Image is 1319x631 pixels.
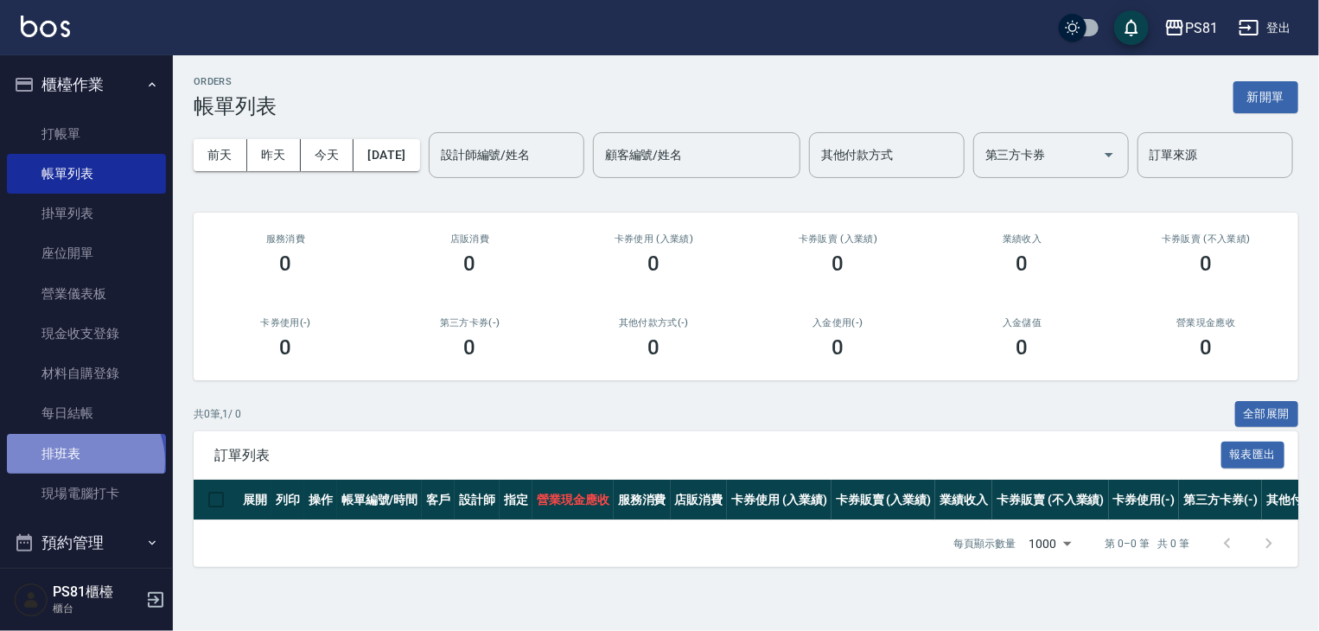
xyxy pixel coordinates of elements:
[583,233,725,245] h2: 卡券使用 (入業績)
[767,233,909,245] h2: 卡券販賣 (入業績)
[1221,446,1285,462] a: 報表匯出
[398,317,541,328] h2: 第三方卡券(-)
[337,480,423,520] th: 帳單編號/時間
[7,154,166,194] a: 帳單列表
[614,480,671,520] th: 服務消費
[532,480,614,520] th: 營業現金應收
[7,393,166,433] a: 每日結帳
[992,480,1108,520] th: 卡券販賣 (不入業績)
[194,76,277,87] h2: ORDERS
[953,536,1016,551] p: 每頁顯示數量
[671,480,728,520] th: 店販消費
[1201,335,1213,360] h3: 0
[583,317,725,328] h2: 其他付款方式(-)
[1201,252,1213,276] h3: 0
[422,480,455,520] th: 客戶
[271,480,304,520] th: 列印
[1235,401,1299,428] button: 全部展開
[301,139,354,171] button: 今天
[53,601,141,616] p: 櫃台
[7,354,166,393] a: 材料自購登錄
[280,335,292,360] h3: 0
[951,233,1093,245] h2: 業績收入
[500,480,532,520] th: 指定
[247,139,301,171] button: 昨天
[1016,252,1029,276] h3: 0
[1016,335,1029,360] h3: 0
[727,480,832,520] th: 卡券使用 (入業績)
[648,252,660,276] h3: 0
[398,233,541,245] h2: 店販消費
[464,252,476,276] h3: 0
[951,317,1093,328] h2: 入金儲值
[14,583,48,617] img: Person
[239,480,271,520] th: 展開
[214,447,1221,464] span: 訂單列表
[1023,520,1078,567] div: 1000
[1135,317,1278,328] h2: 營業現金應收
[7,565,166,610] button: 報表及分析
[1233,81,1298,113] button: 新開單
[194,139,247,171] button: 前天
[1157,10,1225,46] button: PS81
[1221,442,1285,468] button: 報表匯出
[464,335,476,360] h3: 0
[1185,17,1218,39] div: PS81
[1106,536,1189,551] p: 第 0–0 筆 共 0 筆
[7,62,166,107] button: 櫃檯作業
[7,194,166,233] a: 掛單列表
[194,406,241,422] p: 共 0 筆, 1 / 0
[832,252,844,276] h3: 0
[7,474,166,513] a: 現場電腦打卡
[214,317,357,328] h2: 卡券使用(-)
[1233,88,1298,105] a: 新開單
[7,274,166,314] a: 營業儀表板
[7,314,166,354] a: 現金收支登錄
[1135,233,1278,245] h2: 卡券販賣 (不入業績)
[767,317,909,328] h2: 入金使用(-)
[1114,10,1149,45] button: save
[1109,480,1180,520] th: 卡券使用(-)
[832,480,936,520] th: 卡券販賣 (入業績)
[194,94,277,118] h3: 帳單列表
[7,114,166,154] a: 打帳單
[354,139,419,171] button: [DATE]
[832,335,844,360] h3: 0
[7,233,166,273] a: 座位開單
[455,480,500,520] th: 設計師
[304,480,337,520] th: 操作
[53,583,141,601] h5: PS81櫃檯
[7,434,166,474] a: 排班表
[21,16,70,37] img: Logo
[1232,12,1298,44] button: 登出
[7,520,166,565] button: 預約管理
[935,480,992,520] th: 業績收入
[1095,141,1123,169] button: Open
[214,233,357,245] h3: 服務消費
[280,252,292,276] h3: 0
[1179,480,1262,520] th: 第三方卡券(-)
[648,335,660,360] h3: 0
